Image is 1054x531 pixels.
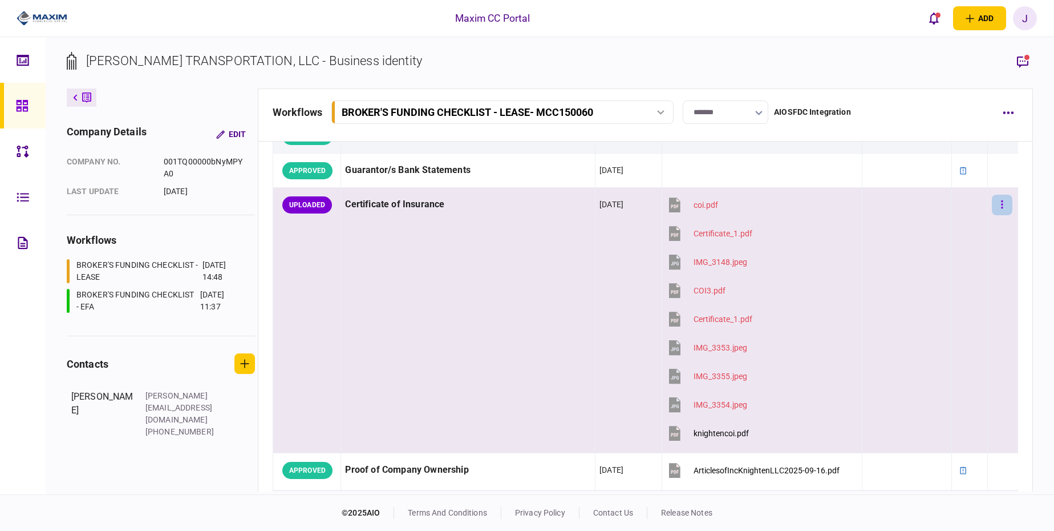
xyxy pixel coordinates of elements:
[694,286,725,295] div: COI3.pdf
[694,429,749,438] div: knightencoi.pdf
[408,508,487,517] a: terms and conditions
[17,10,67,27] img: client company logo
[202,259,241,283] div: [DATE] 14:48
[599,199,623,210] div: [DATE]
[455,11,530,26] div: Maxim CC Portal
[953,6,1006,30] button: open adding identity options
[694,400,747,409] div: IMG_3354.jpeg
[145,426,220,438] div: [PHONE_NUMBER]
[164,186,246,198] div: [DATE]
[200,289,241,313] div: [DATE] 11:37
[145,390,220,426] div: [PERSON_NAME][EMAIL_ADDRESS][DOMAIN_NAME]
[694,466,840,475] div: ArticlesofIncKnightenLLC2025-09-16.pdf
[67,356,108,372] div: contacts
[342,507,394,519] div: © 2025 AIO
[661,508,712,517] a: release notes
[342,106,593,118] div: BROKER'S FUNDING CHECKLIST - LEASE - MCC150060
[331,100,674,124] button: BROKER'S FUNDING CHECKLIST - LEASE- MCC150060
[666,392,747,417] button: IMG_3354.jpeg
[282,196,332,214] div: UPLOADED
[666,249,747,275] button: IMG_3148.jpeg
[207,124,255,144] button: Edit
[666,220,752,246] button: Certificate_1.pdf
[666,420,749,446] button: knightencoi.pdf
[67,259,241,283] a: BROKER'S FUNDING CHECKLIST - LEASE[DATE] 14:48
[76,289,197,313] div: BROKER'S FUNDING CHECKLIST - EFA
[599,164,623,176] div: [DATE]
[282,462,333,479] div: APPROVED
[666,192,718,218] button: coi.pdf
[666,335,747,360] button: IMG_3353.jpeg
[345,457,591,483] div: Proof of Company Ownership
[666,277,725,303] button: COI3.pdf
[774,106,851,118] div: AIOSFDC Integration
[694,229,752,238] div: Certificate_1.pdf
[67,156,152,180] div: company no.
[666,306,752,332] button: Certificate_1.pdf
[666,363,747,389] button: IMG_3355.jpeg
[86,51,422,70] div: [PERSON_NAME] TRANSPORTATION, LLC - Business identity
[345,158,591,183] div: Guarantor/s Bank Statements
[67,124,147,144] div: company details
[922,6,946,30] button: open notifications list
[76,259,200,283] div: BROKER'S FUNDING CHECKLIST - LEASE
[515,508,565,517] a: privacy policy
[273,104,322,120] div: workflows
[345,192,591,218] div: Certificate of Insurance
[593,508,633,517] a: contact us
[71,390,134,438] div: [PERSON_NAME]
[67,186,152,198] div: last update
[694,315,752,324] div: Certificate_1.pdf
[164,156,246,180] div: 001TQ00000bNyMPYA0
[599,464,623,476] div: [DATE]
[694,200,718,210] div: coi.pdf
[666,457,840,483] button: ArticlesofIncKnightenLLC2025-09-16.pdf
[1013,6,1037,30] button: J
[694,372,747,381] div: IMG_3355.jpeg
[67,289,241,313] a: BROKER'S FUNDING CHECKLIST - EFA[DATE] 11:37
[694,258,747,267] div: IMG_3148.jpeg
[694,343,747,352] div: IMG_3353.jpeg
[67,232,255,248] div: workflows
[282,162,333,179] div: APPROVED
